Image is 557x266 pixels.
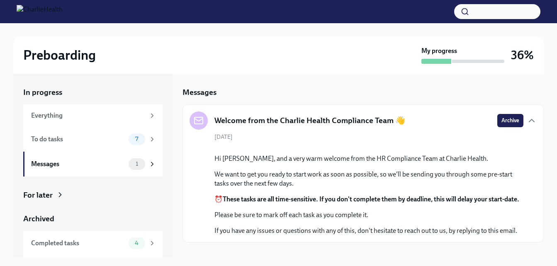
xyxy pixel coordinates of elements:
[31,160,125,169] div: Messages
[23,190,53,201] div: For later
[511,48,534,63] h3: 36%
[130,136,143,142] span: 7
[497,114,523,127] button: Archive
[131,161,143,167] span: 1
[31,239,125,248] div: Completed tasks
[23,47,96,63] h2: Preboarding
[214,226,523,235] p: If you have any issues or questions with any of this, don't hesitate to reach out to us, by reply...
[31,135,125,144] div: To do tasks
[130,240,144,246] span: 4
[214,154,523,163] p: Hi [PERSON_NAME], and a very warm welcome from the HR Compliance Team at Charlie Health.
[23,190,163,201] a: For later
[214,195,523,204] p: ⏰
[214,170,523,188] p: We want to get you ready to start work as soon as possible, so we'll be sending you through some ...
[23,87,163,98] a: In progress
[501,116,519,125] span: Archive
[17,5,63,18] img: CharlieHealth
[223,195,519,203] strong: These tasks are all time-sensitive. If you don't complete them by deadline, this will delay your ...
[182,87,216,98] h5: Messages
[214,133,233,141] span: [DATE]
[23,152,163,177] a: Messages1
[23,127,163,152] a: To do tasks7
[31,111,145,120] div: Everything
[214,210,523,220] p: Please be sure to mark off each task as you complete it.
[421,46,457,56] strong: My progress
[23,231,163,256] a: Completed tasks4
[23,213,163,224] a: Archived
[23,104,163,127] a: Everything
[214,115,405,126] h5: Welcome from the Charlie Health Compliance Team 👋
